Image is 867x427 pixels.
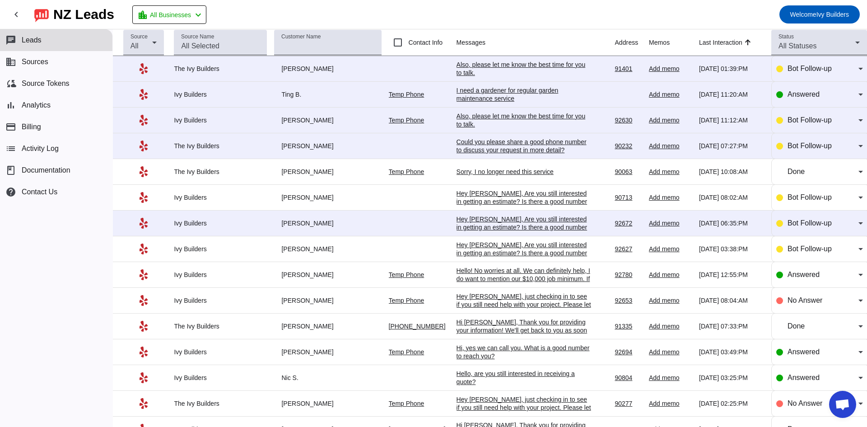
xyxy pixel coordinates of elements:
[138,372,149,383] mat-icon: Yelp
[22,188,57,196] span: Contact Us
[788,245,832,253] span: Bot Follow-up
[457,370,592,386] div: Hello, are you still interested in receiving a quote?
[778,42,816,50] span: All Statuses
[790,11,816,18] span: Welcome
[281,34,321,40] mat-label: Customer Name
[615,322,642,330] div: 91335
[788,219,832,227] span: Bot Follow-up
[649,374,692,382] div: Add memo
[788,399,822,407] span: No Answer
[174,322,267,330] div: The Ivy Builders
[131,34,148,40] mat-label: Source
[138,347,149,357] mat-icon: Yelp
[615,193,642,202] div: 90713
[131,42,139,50] span: All
[22,80,70,88] span: Source Tokens
[699,90,764,99] div: [DATE] 11:20:AM
[389,91,424,98] a: Temp Phone
[5,56,16,67] mat-icon: business
[138,115,149,126] mat-icon: Yelp
[132,5,206,24] button: All Businesses
[274,142,381,150] div: [PERSON_NAME]
[181,34,214,40] mat-label: Source Name
[274,296,381,305] div: [PERSON_NAME]
[22,101,51,109] span: Analytics
[22,58,48,66] span: Sources
[174,245,267,253] div: Ivy Builders
[699,296,764,305] div: [DATE] 08:04:AM
[649,29,699,56] th: Memos
[779,5,860,23] button: WelcomeIvy Builders
[138,398,149,409] mat-icon: Yelp
[649,168,692,176] div: Add memo
[274,90,381,99] div: Ting B.
[138,89,149,100] mat-icon: Yelp
[389,168,424,175] a: Temp Phone
[699,348,764,356] div: [DATE] 03:49:PM
[788,374,820,381] span: Answered
[138,244,149,254] mat-icon: Yelp
[389,400,424,407] a: Temp Phone
[150,9,191,21] span: All Businesses
[649,348,692,356] div: Add memo
[274,245,381,253] div: [PERSON_NAME]
[174,399,267,408] div: The Ivy Builders
[699,38,742,47] div: Last Interaction
[22,36,42,44] span: Leads
[138,166,149,177] mat-icon: Yelp
[5,143,16,154] mat-icon: list
[615,271,642,279] div: 92780
[407,38,443,47] label: Contact Info
[34,7,49,22] img: logo
[788,65,832,72] span: Bot Follow-up
[788,322,805,330] span: Done
[174,65,267,73] div: The Ivy Builders
[615,374,642,382] div: 90804
[138,218,149,229] mat-icon: Yelp
[22,145,59,153] span: Activity Log
[274,399,381,408] div: [PERSON_NAME]
[457,292,592,325] div: Hey [PERSON_NAME], just checking in to see if you still need help with your project. Please let m...
[138,295,149,306] mat-icon: Yelp
[138,321,149,332] mat-icon: Yelp
[649,271,692,279] div: Add memo
[457,189,592,214] div: Hey [PERSON_NAME], Are you still interested in getting an estimate? Is there a good number to rea...
[699,322,764,330] div: [DATE] 07:33:PM
[274,65,381,73] div: [PERSON_NAME]
[649,245,692,253] div: Add memo
[274,168,381,176] div: [PERSON_NAME]
[5,78,16,89] mat-icon: cloud_sync
[699,65,764,73] div: [DATE] 01:39:PM
[457,168,592,176] div: Sorry, I no longer need this service
[174,168,267,176] div: The Ivy Builders
[649,296,692,305] div: Add memo
[193,9,204,20] mat-icon: chevron_left
[5,187,16,197] mat-icon: help
[274,271,381,279] div: [PERSON_NAME]
[22,166,70,174] span: Documentation
[389,323,446,330] a: [PHONE_NUMBER]
[788,271,820,278] span: Answered
[457,267,592,307] div: Hello! No worries at all. We can definitely help, I do want to mention our $10,000 job minimum. I...
[615,348,642,356] div: 92694
[615,65,642,73] div: 91401
[457,29,615,56] th: Messages
[615,116,642,124] div: 92630
[457,318,592,351] div: Hi [PERSON_NAME], Thank you for providing your information! We'll get back to you as soon as poss...
[788,90,820,98] span: Answered
[174,374,267,382] div: Ivy Builders
[174,193,267,202] div: Ivy Builders
[274,116,381,124] div: [PERSON_NAME]
[457,138,592,154] div: Could you please share a good phone number to discuss your request in more detail?​
[699,399,764,408] div: [DATE] 02:25:PM
[389,348,424,356] a: Temp Phone
[137,9,148,20] mat-icon: location_city
[649,90,692,99] div: Add memo
[174,142,267,150] div: The Ivy Builders
[699,271,764,279] div: [DATE] 12:55:PM
[699,374,764,382] div: [DATE] 03:25:PM
[649,142,692,150] div: Add memo
[457,86,592,103] div: I need a gardener for regular garden maintenance service
[615,142,642,150] div: 90232
[174,348,267,356] div: Ivy Builders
